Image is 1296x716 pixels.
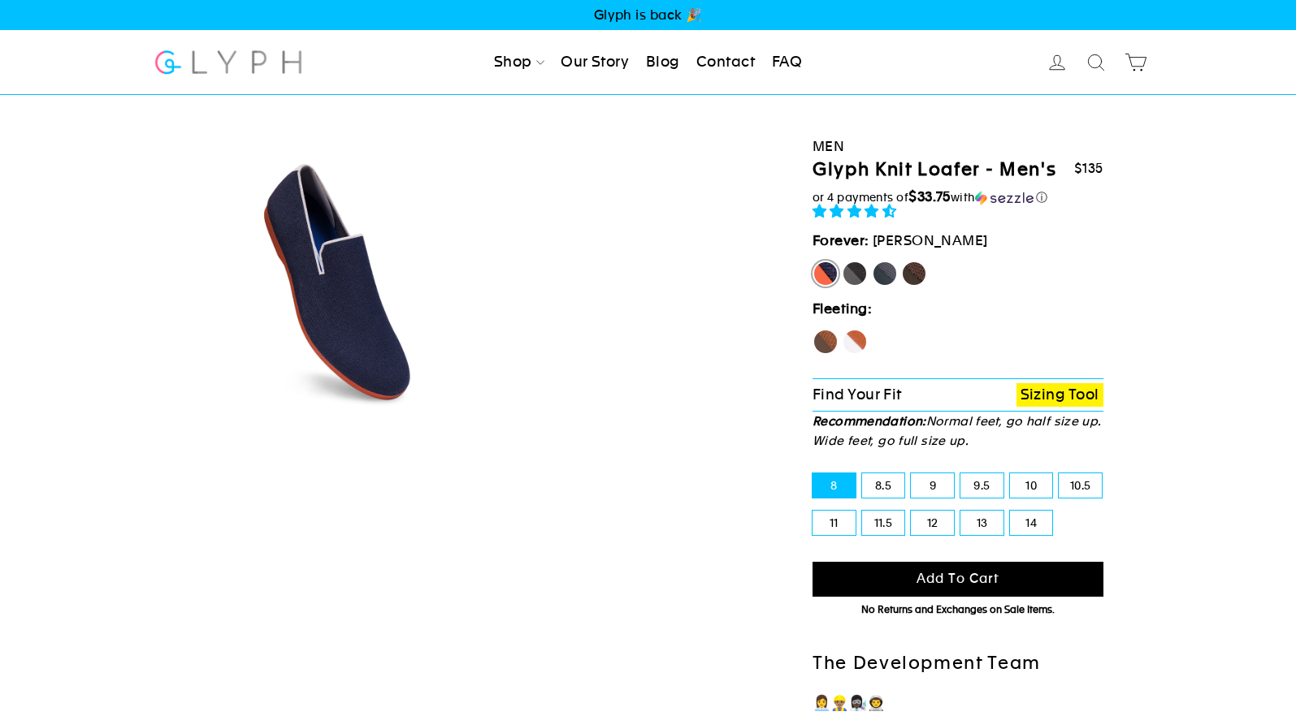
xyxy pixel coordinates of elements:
label: Rhino [872,261,898,287]
label: 10.5 [1059,473,1102,498]
h2: The Development Team [813,652,1103,675]
label: 9.5 [960,473,1003,498]
a: Our Story [554,45,635,80]
h1: Glyph Knit Loafer - Men's [813,158,1056,182]
span: $33.75 [908,188,951,205]
label: 14 [1010,511,1053,535]
strong: Forever: [813,232,869,248]
img: Angle_6_0_3x_b7f751b4-e3dc-4a3c-b0c7-0aca56be0efa_800x.jpg [201,143,478,420]
p: 👩‍💼👷🏽‍♂️👩🏿‍🔬👨‍🚀 [813,692,1103,715]
div: or 4 payments of$33.75withSezzle Click to learn more about Sezzle [813,189,1103,205]
img: Sezzle [975,191,1034,205]
ul: Primary [488,45,808,80]
span: $135 [1074,161,1103,176]
a: FAQ [765,45,808,80]
span: Add to cart [917,571,999,586]
span: [PERSON_NAME] [873,232,988,248]
a: Blog [639,45,687,80]
a: Shop [488,45,551,80]
label: Hawk [813,329,839,355]
label: 9 [911,473,954,498]
span: 4.73 stars [813,203,900,219]
label: 8.5 [862,473,905,498]
button: Add to cart [813,562,1103,597]
a: Sizing Tool [1016,383,1103,407]
label: Fox [842,329,868,355]
span: No Returns and Exchanges on Sale Items. [861,604,1055,615]
label: 13 [960,511,1003,535]
label: 11 [813,511,856,535]
label: 12 [911,511,954,535]
div: Men [813,136,1103,157]
strong: Fleeting: [813,300,872,317]
strong: Recommendation: [813,414,926,428]
div: or 4 payments of with [813,189,1103,205]
label: 8 [813,473,856,498]
label: 11.5 [862,511,905,535]
span: Find Your Fit [813,386,902,403]
a: Contact [690,45,761,80]
label: Mustang [901,261,927,287]
label: Panther [842,261,868,287]
img: Glyph [153,41,305,84]
label: 10 [1010,473,1053,498]
label: [PERSON_NAME] [813,261,839,287]
p: Normal feet, go half size up. Wide feet, go full size up. [813,412,1103,451]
